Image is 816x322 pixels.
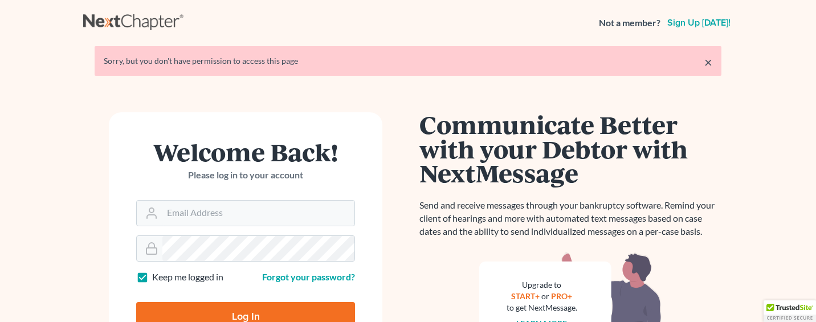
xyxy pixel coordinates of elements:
[262,271,355,282] a: Forgot your password?
[665,18,733,27] a: Sign up [DATE]!
[507,302,577,313] div: to get NextMessage.
[599,17,660,30] strong: Not a member?
[104,55,712,67] div: Sorry, but you don't have permission to access this page
[507,279,577,291] div: Upgrade to
[704,55,712,69] a: ×
[552,291,573,301] a: PRO+
[152,271,223,284] label: Keep me logged in
[136,169,355,182] p: Please log in to your account
[136,140,355,164] h1: Welcome Back!
[162,201,354,226] input: Email Address
[764,300,816,322] div: TrustedSite Certified
[419,112,721,185] h1: Communicate Better with your Debtor with NextMessage
[512,291,540,301] a: START+
[419,199,721,238] p: Send and receive messages through your bankruptcy software. Remind your client of hearings and mo...
[542,291,550,301] span: or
